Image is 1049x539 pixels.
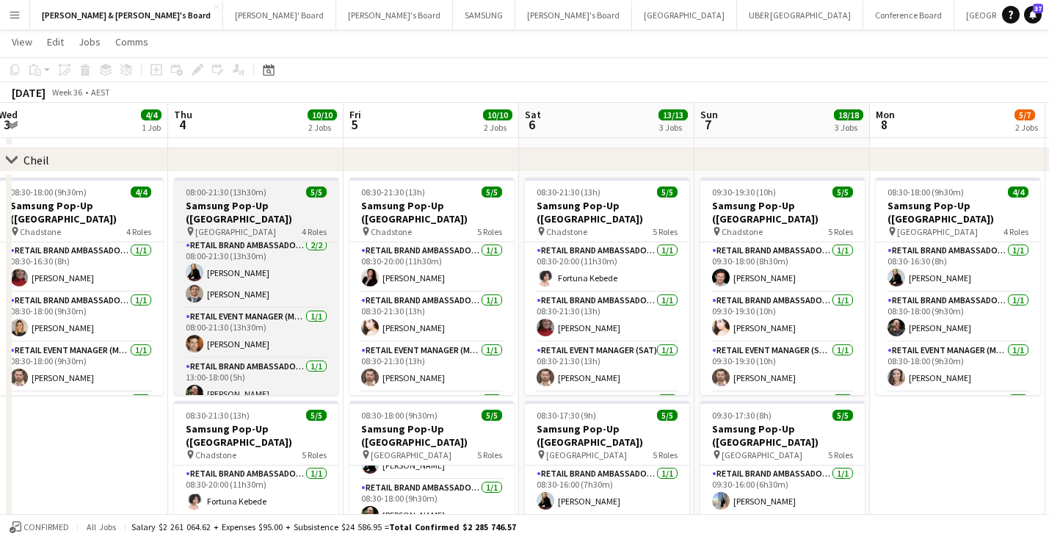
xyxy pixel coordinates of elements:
app-card-role: RETAIL Event Manager (Mon - Fri)1/108:30-18:00 (9h30m)[PERSON_NAME] [876,342,1040,392]
span: 08:30-18:00 (9h30m) [361,410,438,421]
app-card-role: RETAIL Brand Ambassador (Mon - Fri)1/108:30-18:00 (9h30m)[PERSON_NAME] [876,292,1040,342]
h3: Samsung Pop-Up ([GEOGRAPHIC_DATA]) [700,422,865,449]
button: Confirmed [7,519,71,535]
span: 5/5 [657,410,678,421]
app-job-card: 09:30-19:30 (10h)5/5Samsung Pop-Up ([GEOGRAPHIC_DATA]) Chadstone5 RolesRETAIL Brand Ambassador ([... [700,178,865,395]
button: SAMSUNG [453,1,515,29]
h3: Samsung Pop-Up ([GEOGRAPHIC_DATA]) [525,199,689,225]
span: Mon [876,108,895,121]
span: 37 [1033,4,1043,13]
button: [GEOGRAPHIC_DATA] [632,1,737,29]
span: 5/5 [657,187,678,198]
span: 5 Roles [477,226,502,237]
span: [GEOGRAPHIC_DATA] [722,449,802,460]
span: Edit [47,35,64,48]
a: View [6,32,38,51]
app-card-role: RETAIL Brand Ambassador ([DATE])1/109:30-16:00 (6h30m)[PERSON_NAME] [700,466,865,516]
span: 08:30-21:30 (13h) [186,410,250,421]
span: 10/10 [483,109,512,120]
span: Chadstone [195,449,236,460]
app-card-role: RETAIL Event Manager (Mon - Fri)1/108:00-21:30 (13h30m)[PERSON_NAME] [174,308,338,358]
span: Chadstone [546,226,587,237]
span: 5/5 [482,187,502,198]
div: 2 Jobs [308,122,336,133]
span: [GEOGRAPHIC_DATA] [546,449,627,460]
span: Total Confirmed $2 285 746.57 [389,521,516,532]
span: 09:30-19:30 (10h) [712,187,776,198]
div: [DATE] [12,85,46,100]
span: Jobs [79,35,101,48]
span: 08:30-21:30 (13h) [537,187,600,198]
span: 09:30-17:30 (8h) [712,410,772,421]
span: 7 [698,116,718,133]
app-card-role: RETAIL Event Manager (Sat)1/108:30-21:30 (13h)[PERSON_NAME] [525,342,689,392]
a: Edit [41,32,70,51]
span: 5/5 [306,187,327,198]
span: 08:30-21:30 (13h) [361,187,425,198]
span: 4 Roles [126,226,151,237]
app-card-role: RETAIL Brand Ambassador (Mon - Fri)1/113:00-18:00 (5h)[PERSON_NAME] [174,358,338,408]
span: 5 Roles [302,449,327,460]
span: Sat [525,108,541,121]
span: [GEOGRAPHIC_DATA] [897,226,978,237]
span: 8 [874,116,895,133]
span: 08:30-18:00 (9h30m) [888,187,964,198]
h3: Samsung Pop-Up ([GEOGRAPHIC_DATA]) [174,422,338,449]
app-card-role: RETAIL Brand Ambassador (Mon - Fri)1/1 [349,392,514,442]
app-job-card: 08:30-21:30 (13h)5/5Samsung Pop-Up ([GEOGRAPHIC_DATA]) Chadstone5 RolesRETAIL Brand Ambassador ([... [525,178,689,395]
button: [PERSON_NAME]' Board [223,1,336,29]
button: [PERSON_NAME] & [PERSON_NAME]'s Board [30,1,223,29]
button: [PERSON_NAME]'s Board [336,1,453,29]
app-card-role: RETAIL Brand Ambassador ([DATE])1/1 [525,392,689,442]
span: 4 Roles [302,226,327,237]
span: Chadstone [371,226,412,237]
span: Sun [700,108,718,121]
div: 1 Job [142,122,161,133]
app-card-role: RETAIL Brand Ambassador ([DATE])1/109:30-19:30 (10h)[PERSON_NAME] [700,292,865,342]
span: 08:30-18:00 (9h30m) [10,187,87,198]
span: [GEOGRAPHIC_DATA] [371,449,451,460]
span: 5 Roles [828,449,853,460]
app-card-role: RETAIL Brand Ambassador (Mon - Fri)1/108:30-20:00 (11h30m)Fortuna Kebede [174,466,338,516]
div: 3 Jobs [659,122,687,133]
span: Chadstone [722,226,763,237]
app-card-role: RETAIL Brand Ambassador ([DATE])1/108:30-21:30 (13h)[PERSON_NAME] [525,292,689,342]
span: 4 [172,116,192,133]
div: 3 Jobs [835,122,863,133]
h3: Samsung Pop-Up ([GEOGRAPHIC_DATA]) [700,199,865,225]
h3: Samsung Pop-Up ([GEOGRAPHIC_DATA]) [174,199,338,225]
span: Chadstone [20,226,61,237]
app-card-role: RETAIL Brand Ambassador (Mon - Fri)1/108:30-20:00 (11h30m)[PERSON_NAME] [349,242,514,292]
span: 4/4 [141,109,161,120]
app-card-role: RETAIL Brand Ambassador ([DATE])1/108:30-20:00 (11h30m)Fortuna Kebede [525,242,689,292]
div: Salary $2 261 064.62 + Expenses $95.00 + Subsistence $24 586.95 = [131,521,516,532]
div: Cheil [23,153,49,167]
span: Week 36 [48,87,85,98]
div: 2 Jobs [1015,122,1038,133]
span: All jobs [84,521,119,532]
span: 5 Roles [477,449,502,460]
span: 6 [523,116,541,133]
h3: Samsung Pop-Up ([GEOGRAPHIC_DATA]) [525,422,689,449]
a: 37 [1024,6,1042,23]
span: [GEOGRAPHIC_DATA] [195,226,276,237]
span: 4/4 [131,187,151,198]
span: 5/5 [306,410,327,421]
span: 5 Roles [653,226,678,237]
div: 08:30-21:30 (13h)5/5Samsung Pop-Up ([GEOGRAPHIC_DATA]) Chadstone5 RolesRETAIL Brand Ambassador (M... [349,178,514,395]
h3: Samsung Pop-Up ([GEOGRAPHIC_DATA]) [349,199,514,225]
div: AEST [91,87,110,98]
app-job-card: 08:30-18:00 (9h30m)4/4Samsung Pop-Up ([GEOGRAPHIC_DATA]) [GEOGRAPHIC_DATA]4 RolesRETAIL Brand Amb... [876,178,1040,395]
h3: Samsung Pop-Up ([GEOGRAPHIC_DATA]) [876,199,1040,225]
span: View [12,35,32,48]
span: 10/10 [308,109,337,120]
h3: Samsung Pop-Up ([GEOGRAPHIC_DATA]) [349,422,514,449]
span: 5/5 [832,187,853,198]
span: 4/4 [1008,187,1028,198]
span: 18/18 [834,109,863,120]
app-job-card: 08:00-21:30 (13h30m)5/5Samsung Pop-Up ([GEOGRAPHIC_DATA]) [GEOGRAPHIC_DATA]4 RolesRETAIL Brand Am... [174,178,338,395]
app-card-role: RETAIL Brand Ambassador (Mon - Fri)2/208:00-21:30 (13h30m)[PERSON_NAME][PERSON_NAME] [174,237,338,308]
